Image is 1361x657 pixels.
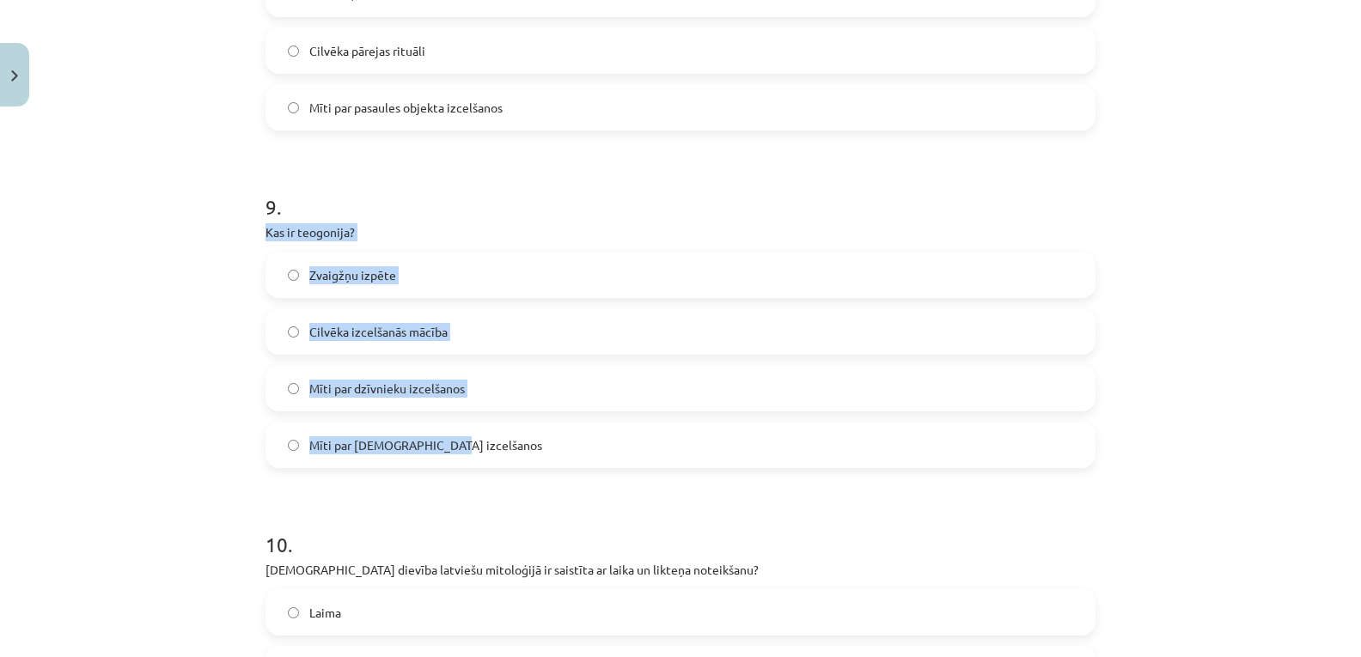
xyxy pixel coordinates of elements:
span: Zvaigžņu izpēte [309,266,396,284]
input: Cilvēka izcelšanās mācība [288,326,299,338]
input: Mīti par dzīvnieku izcelšanos [288,383,299,394]
span: Mīti par dzīvnieku izcelšanos [309,380,465,398]
span: Cilvēka pārejas rituāli [309,42,425,60]
p: Kas ir teogonija? [265,223,1096,241]
h1: 9 . [265,165,1096,218]
span: Mīti par [DEMOGRAPHIC_DATA] izcelšanos [309,436,542,454]
h1: 10 . [265,502,1096,556]
input: Mīti par pasaules objekta izcelšanos [288,102,299,113]
input: Mīti par [DEMOGRAPHIC_DATA] izcelšanos [288,440,299,451]
input: Zvaigžņu izpēte [288,270,299,281]
span: Laima [309,604,341,622]
input: Cilvēka pārejas rituāli [288,46,299,57]
span: Cilvēka izcelšanās mācība [309,323,448,341]
p: [DEMOGRAPHIC_DATA] dievība latviešu mitoloģijā ir saistīta ar laika un likteņa noteikšanu? [265,561,1096,579]
span: Mīti par pasaules objekta izcelšanos [309,99,503,117]
input: Laima [288,607,299,618]
img: icon-close-lesson-0947bae3869378f0d4975bcd49f059093ad1ed9edebbc8119c70593378902aed.svg [11,70,18,82]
